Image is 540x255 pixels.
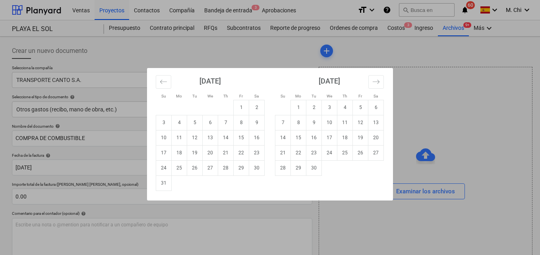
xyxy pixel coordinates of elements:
small: Su [161,94,166,98]
td: Thursday, August 21, 2025 [218,145,234,160]
strong: [DATE] [199,77,221,85]
td: Wednesday, September 10, 2025 [322,115,337,130]
td: Saturday, August 9, 2025 [249,115,265,130]
small: Sa [254,94,259,98]
td: Friday, September 12, 2025 [353,115,368,130]
td: Tuesday, August 5, 2025 [187,115,203,130]
td: Wednesday, August 6, 2025 [203,115,218,130]
td: Sunday, August 17, 2025 [156,145,172,160]
td: Tuesday, August 26, 2025 [187,160,203,175]
td: Sunday, August 31, 2025 [156,175,172,191]
td: Monday, September 8, 2025 [291,115,306,130]
strong: [DATE] [319,77,340,85]
small: Su [281,94,285,98]
small: Mo [176,94,182,98]
td: Monday, September 29, 2025 [291,160,306,175]
td: Thursday, September 11, 2025 [337,115,353,130]
td: Saturday, September 6, 2025 [368,100,384,115]
small: Fr [239,94,243,98]
small: Mo [295,94,301,98]
td: Tuesday, September 30, 2025 [306,160,322,175]
td: Friday, September 26, 2025 [353,145,368,160]
td: Friday, August 22, 2025 [234,145,249,160]
td: Sunday, August 3, 2025 [156,115,172,130]
td: Wednesday, August 13, 2025 [203,130,218,145]
td: Saturday, August 16, 2025 [249,130,265,145]
td: Saturday, August 2, 2025 [249,100,265,115]
iframe: Chat Widget [500,217,540,255]
td: Sunday, August 24, 2025 [156,160,172,175]
td: Saturday, September 27, 2025 [368,145,384,160]
small: Tu [192,94,197,98]
small: Sa [374,94,378,98]
td: Thursday, August 28, 2025 [218,160,234,175]
button: Move forward to switch to the next month. [368,75,384,89]
td: Sunday, September 7, 2025 [275,115,291,130]
td: Monday, August 4, 2025 [172,115,187,130]
button: Move backward to switch to the previous month. [156,75,171,89]
td: Monday, September 15, 2025 [291,130,306,145]
td: Friday, August 29, 2025 [234,160,249,175]
td: Friday, September 5, 2025 [353,100,368,115]
td: Thursday, September 18, 2025 [337,130,353,145]
td: Friday, August 8, 2025 [234,115,249,130]
td: Wednesday, September 24, 2025 [322,145,337,160]
td: Monday, September 1, 2025 [291,100,306,115]
td: Saturday, September 13, 2025 [368,115,384,130]
td: Thursday, August 14, 2025 [218,130,234,145]
div: Widget de chat [500,217,540,255]
small: Th [343,94,347,98]
td: Tuesday, September 16, 2025 [306,130,322,145]
td: Saturday, September 20, 2025 [368,130,384,145]
td: Wednesday, September 17, 2025 [322,130,337,145]
td: Monday, August 18, 2025 [172,145,187,160]
td: Thursday, August 7, 2025 [218,115,234,130]
td: Friday, September 19, 2025 [353,130,368,145]
td: Sunday, September 21, 2025 [275,145,291,160]
td: Friday, August 15, 2025 [234,130,249,145]
td: Monday, August 11, 2025 [172,130,187,145]
td: Wednesday, August 27, 2025 [203,160,218,175]
small: Tu [312,94,316,98]
td: Sunday, September 28, 2025 [275,160,291,175]
td: Tuesday, September 23, 2025 [306,145,322,160]
small: We [327,94,332,98]
small: We [207,94,213,98]
td: Friday, August 1, 2025 [234,100,249,115]
td: Tuesday, September 9, 2025 [306,115,322,130]
td: Thursday, September 25, 2025 [337,145,353,160]
td: Wednesday, September 3, 2025 [322,100,337,115]
td: Tuesday, September 2, 2025 [306,100,322,115]
td: Wednesday, August 20, 2025 [203,145,218,160]
small: Th [223,94,228,98]
td: Tuesday, August 19, 2025 [187,145,203,160]
td: Tuesday, August 12, 2025 [187,130,203,145]
td: Sunday, August 10, 2025 [156,130,172,145]
td: Sunday, September 14, 2025 [275,130,291,145]
div: Calendar [147,68,393,200]
small: Fr [358,94,362,98]
td: Saturday, August 30, 2025 [249,160,265,175]
td: Monday, August 25, 2025 [172,160,187,175]
td: Monday, September 22, 2025 [291,145,306,160]
td: Thursday, September 4, 2025 [337,100,353,115]
td: Saturday, August 23, 2025 [249,145,265,160]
